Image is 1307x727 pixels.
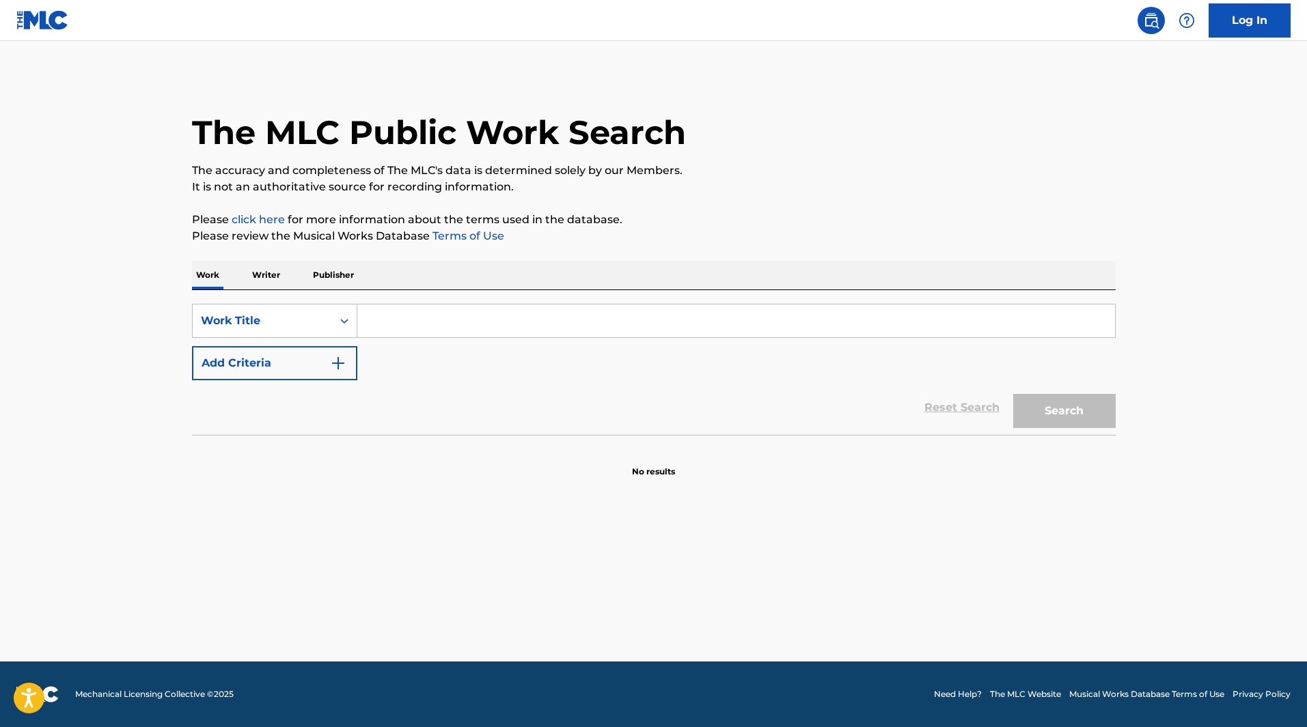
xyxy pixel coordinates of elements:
[1138,7,1165,34] a: Public Search
[201,313,324,329] div: Work Title
[232,213,285,226] a: click here
[1143,12,1159,29] img: search
[192,112,686,153] h1: The MLC Public Work Search
[16,10,69,30] img: MLC Logo
[990,688,1061,700] a: The MLC Website
[1173,7,1200,34] div: Help
[1069,688,1224,700] a: Musical Works Database Terms of Use
[1233,688,1291,700] a: Privacy Policy
[934,688,982,700] a: Need Help?
[632,449,675,478] p: No results
[248,261,284,289] p: Writer
[192,228,1116,244] p: Please review the Musical Works Database
[330,355,346,371] img: 9d2ae6d4665cec9f34b9.svg
[309,261,358,289] p: Publisher
[75,688,234,700] span: Mechanical Licensing Collective © 2025
[192,212,1116,228] p: Please for more information about the terms used in the database.
[430,229,504,242] a: Terms of Use
[1209,3,1291,38] a: Log In
[192,261,223,289] p: Work
[1179,12,1195,29] img: help
[16,686,59,702] img: logo
[192,304,1116,435] form: Search Form
[192,162,1116,179] p: The accuracy and completeness of The MLC's data is determined solely by our Members.
[192,179,1116,195] p: It is not an authoritative source for recording information.
[192,346,357,380] button: Add Criteria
